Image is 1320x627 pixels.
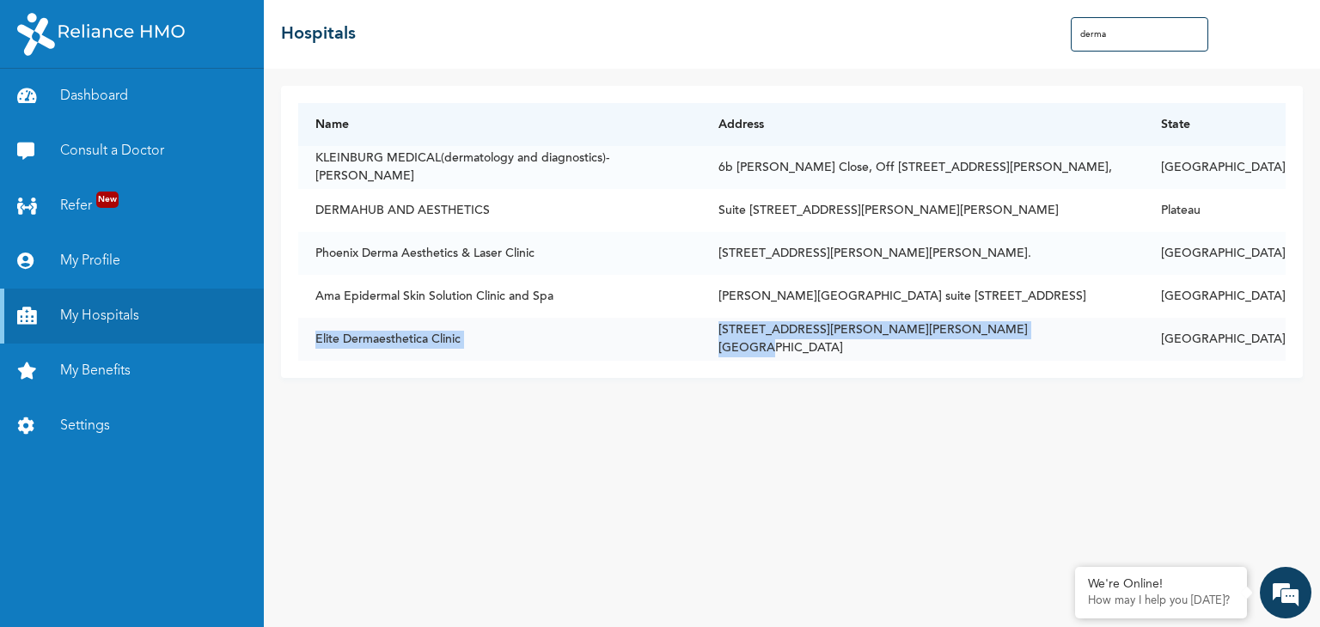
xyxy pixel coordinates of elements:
[9,474,327,534] textarea: Type your message and hit 'Enter'
[1071,17,1208,52] input: Search Hospitals...
[701,146,1144,189] td: 6b [PERSON_NAME] Close, Off [STREET_ADDRESS][PERSON_NAME],
[32,86,70,129] img: d_794563401_company_1708531726252_794563401
[298,103,701,146] th: Name
[17,13,185,56] img: RelianceHMO's Logo
[701,189,1144,232] td: Suite [STREET_ADDRESS][PERSON_NAME][PERSON_NAME]
[100,219,237,393] span: We're online!
[701,232,1144,275] td: [STREET_ADDRESS][PERSON_NAME][PERSON_NAME].
[701,275,1144,318] td: [PERSON_NAME][GEOGRAPHIC_DATA] suite [STREET_ADDRESS]
[1144,318,1286,361] td: [GEOGRAPHIC_DATA]
[1144,146,1286,189] td: [GEOGRAPHIC_DATA]
[1144,275,1286,318] td: [GEOGRAPHIC_DATA]
[282,9,323,50] div: Minimize live chat window
[96,192,119,208] span: New
[89,96,289,119] div: Chat with us now
[168,534,328,587] div: FAQs
[1144,189,1286,232] td: Plateau
[1088,594,1234,608] p: How may I help you today?
[298,146,701,189] td: KLEINBURG MEDICAL(dermatology and diagnostics)- [PERSON_NAME]
[1088,577,1234,592] div: We're Online!
[9,564,168,576] span: Conversation
[701,103,1144,146] th: Address
[1144,103,1286,146] th: State
[298,318,701,361] td: Elite Dermaesthetica Clinic
[281,21,356,47] h2: Hospitals
[298,189,701,232] td: DERMAHUB AND AESTHETICS
[701,318,1144,361] td: [STREET_ADDRESS][PERSON_NAME][PERSON_NAME] [GEOGRAPHIC_DATA]
[1144,232,1286,275] td: [GEOGRAPHIC_DATA]
[298,232,701,275] td: Phoenix Derma Aesthetics & Laser Clinic
[298,275,701,318] td: Ama Epidermal Skin Solution Clinic and Spa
